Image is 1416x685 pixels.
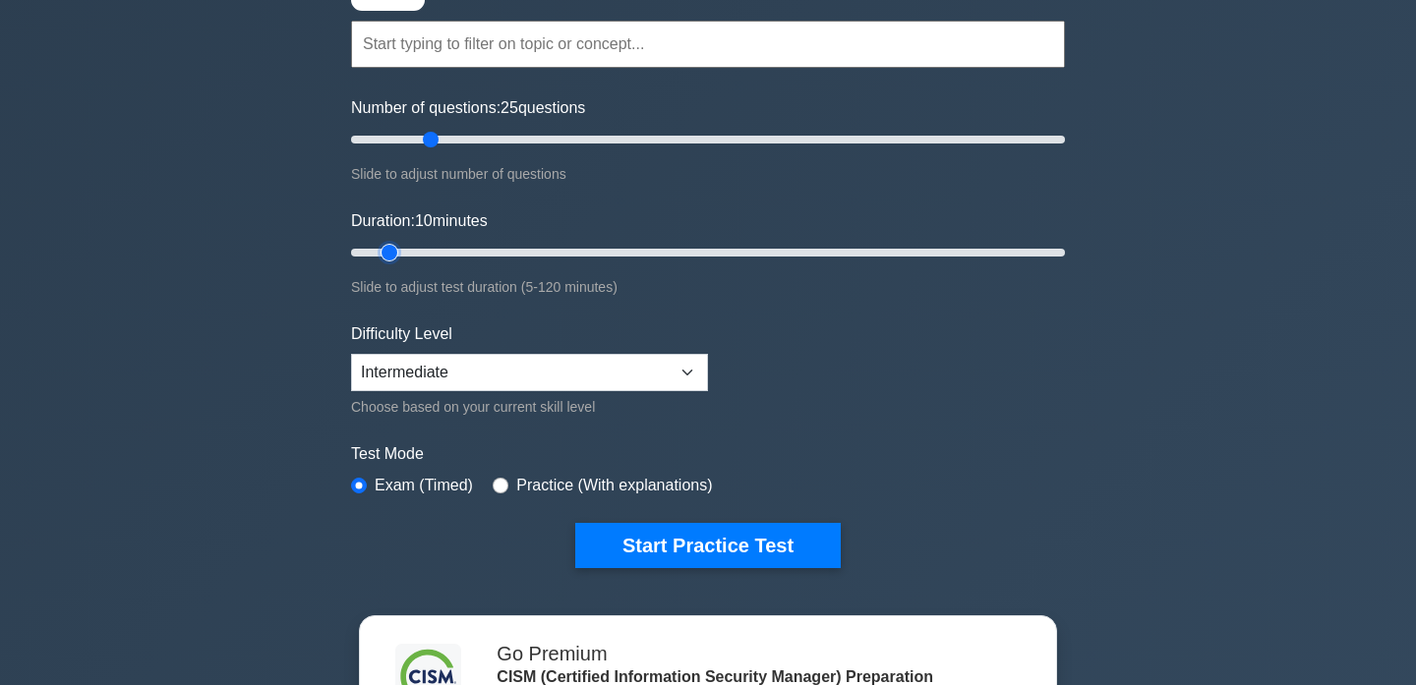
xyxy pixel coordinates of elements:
[351,21,1065,68] input: Start typing to filter on topic or concept...
[351,395,708,419] div: Choose based on your current skill level
[351,322,452,346] label: Difficulty Level
[351,162,1065,186] div: Slide to adjust number of questions
[375,474,473,497] label: Exam (Timed)
[516,474,712,497] label: Practice (With explanations)
[351,442,1065,466] label: Test Mode
[351,209,488,233] label: Duration: minutes
[351,96,585,120] label: Number of questions: questions
[575,523,841,568] button: Start Practice Test
[501,99,518,116] span: 25
[415,212,433,229] span: 10
[351,275,1065,299] div: Slide to adjust test duration (5-120 minutes)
